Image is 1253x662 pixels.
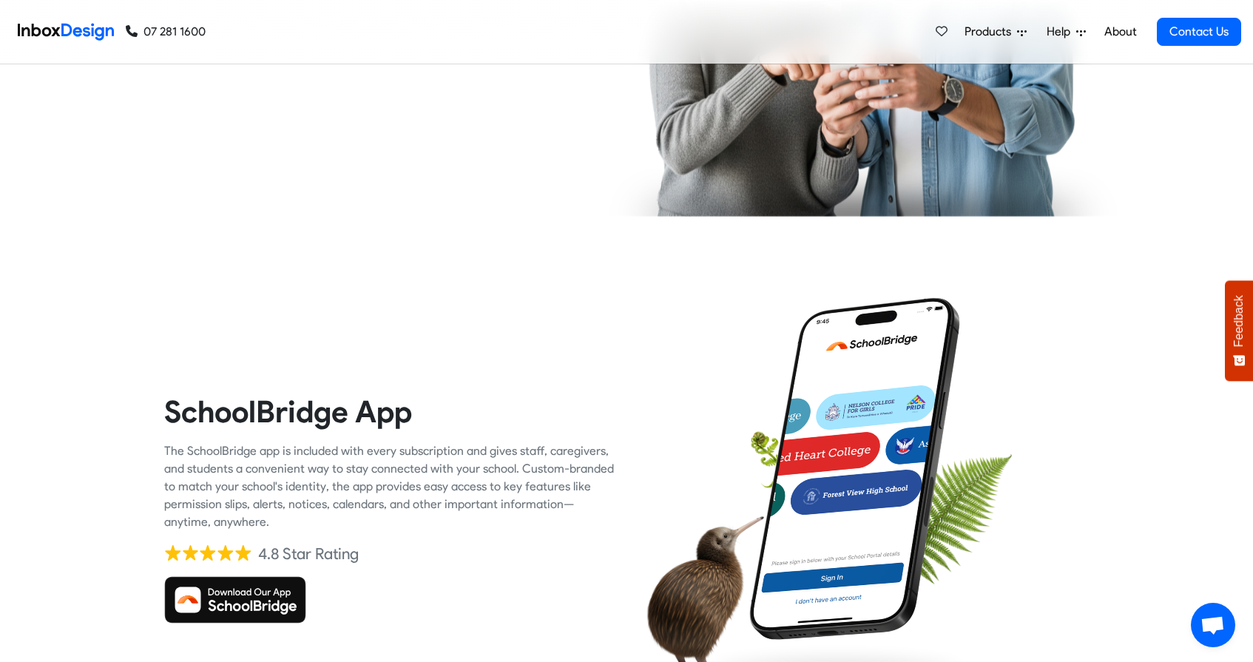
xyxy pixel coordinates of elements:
[164,393,615,430] heading: SchoolBridge App
[1157,18,1241,46] a: Contact Us
[1041,17,1092,47] a: Help
[1100,17,1141,47] a: About
[733,297,976,642] img: phone.png
[1225,280,1253,381] button: Feedback - Show survey
[1191,603,1235,647] div: Open chat
[959,17,1033,47] a: Products
[258,543,359,565] div: 4.8 Star Rating
[164,442,615,531] div: The SchoolBridge app is included with every subscription and gives staff, caregivers, and student...
[965,23,1017,41] span: Products
[164,576,306,624] img: Download SchoolBridge App
[1232,295,1246,347] span: Feedback
[1047,23,1076,41] span: Help
[126,23,206,41] a: 07 281 1600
